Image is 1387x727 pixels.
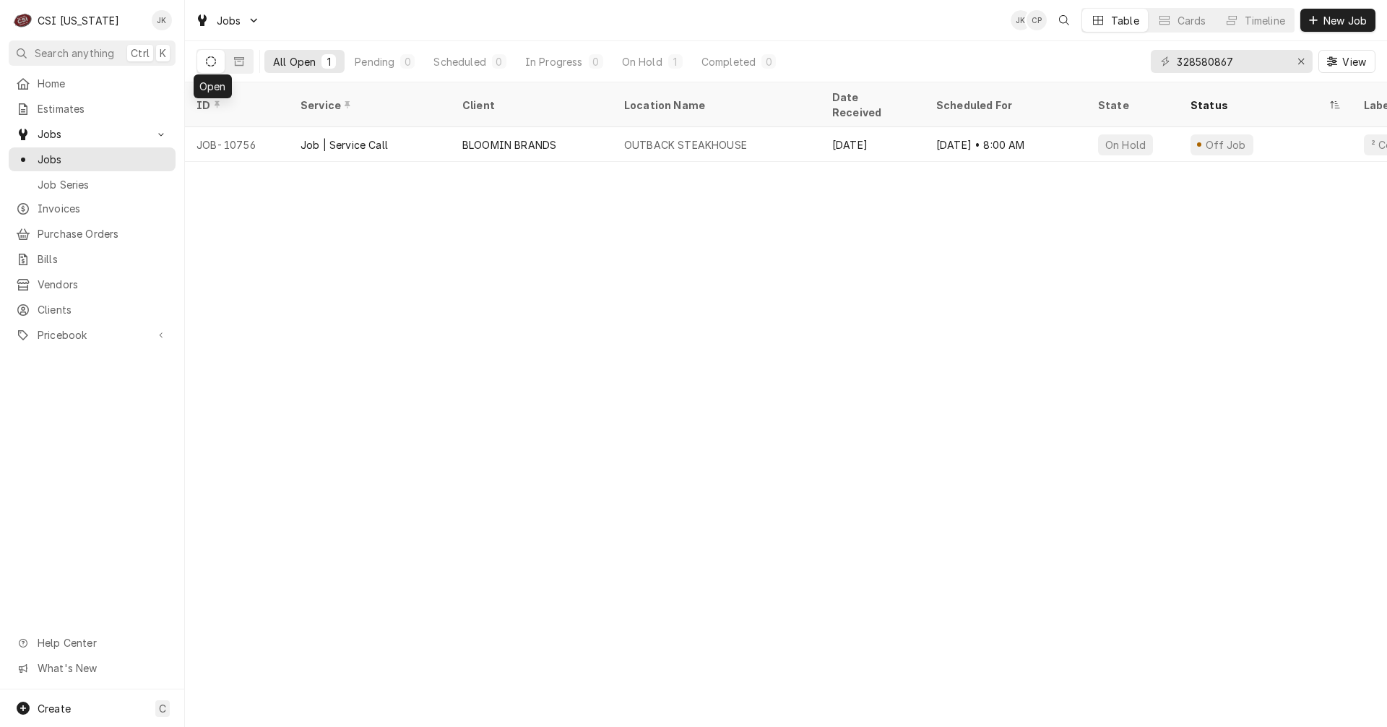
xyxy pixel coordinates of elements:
span: Job Series [38,177,168,192]
span: Vendors [38,277,168,292]
div: 0 [764,54,773,69]
div: Craig Pierce's Avatar [1027,10,1047,30]
div: Cards [1178,13,1206,28]
a: Vendors [9,272,176,296]
div: CP [1027,10,1047,30]
a: Bills [9,247,176,271]
div: Table [1111,13,1139,28]
button: Erase input [1289,50,1313,73]
div: Service [301,98,436,113]
div: 0 [592,54,600,69]
span: Clients [38,302,168,317]
div: 0 [403,54,412,69]
div: CSI [US_STATE] [38,13,119,28]
div: OUTBACK STEAKHOUSE [624,137,747,152]
div: Jeff Kuehl's Avatar [152,10,172,30]
button: Search anythingCtrlK [9,40,176,66]
span: View [1339,54,1369,69]
div: In Progress [525,54,583,69]
a: Purchase Orders [9,222,176,246]
span: Pricebook [38,327,147,343]
span: What's New [38,661,167,676]
button: Open search [1053,9,1076,32]
input: Keyword search [1177,50,1285,73]
a: Go to Pricebook [9,323,176,347]
span: Search anything [35,46,114,61]
div: 1 [324,54,333,69]
div: ID [196,98,275,113]
span: Estimates [38,101,168,116]
a: Estimates [9,97,176,121]
div: Open [194,74,232,98]
a: Invoices [9,197,176,220]
div: Timeline [1245,13,1285,28]
span: Home [38,76,168,91]
a: Go to Help Center [9,631,176,655]
span: Bills [38,251,168,267]
div: On Hold [1104,137,1147,152]
div: State [1098,98,1167,113]
a: Go to What's New [9,656,176,680]
div: JOB-10756 [185,127,289,162]
span: C [159,701,166,716]
span: Help Center [38,635,167,650]
div: [DATE] • 8:00 AM [925,127,1086,162]
div: JK [1011,10,1031,30]
a: Go to Jobs [189,9,266,33]
div: Date Received [832,90,910,120]
div: 1 [671,54,680,69]
span: Invoices [38,201,168,216]
div: Client [462,98,598,113]
div: 0 [495,54,504,69]
button: New Job [1300,9,1375,32]
div: Jeff Kuehl's Avatar [1011,10,1031,30]
a: Jobs [9,147,176,171]
div: Off Job [1204,137,1248,152]
div: JK [152,10,172,30]
div: Completed [701,54,756,69]
span: K [160,46,166,61]
div: BLOOMIN BRANDS [462,137,556,152]
a: Job Series [9,173,176,197]
div: Status [1191,98,1326,113]
span: Purchase Orders [38,226,168,241]
div: Scheduled [433,54,485,69]
div: Location Name [624,98,806,113]
a: Home [9,72,176,95]
a: Go to Jobs [9,122,176,146]
div: C [13,10,33,30]
div: Job | Service Call [301,137,388,152]
span: Jobs [217,13,241,28]
span: Ctrl [131,46,150,61]
span: New Job [1321,13,1370,28]
div: All Open [273,54,316,69]
div: Scheduled For [936,98,1072,113]
span: Jobs [38,152,168,167]
div: Pending [355,54,394,69]
div: [DATE] [821,127,925,162]
a: Clients [9,298,176,322]
div: CSI Kentucky's Avatar [13,10,33,30]
div: On Hold [622,54,662,69]
span: Create [38,702,71,715]
span: Jobs [38,126,147,142]
button: View [1318,50,1375,73]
